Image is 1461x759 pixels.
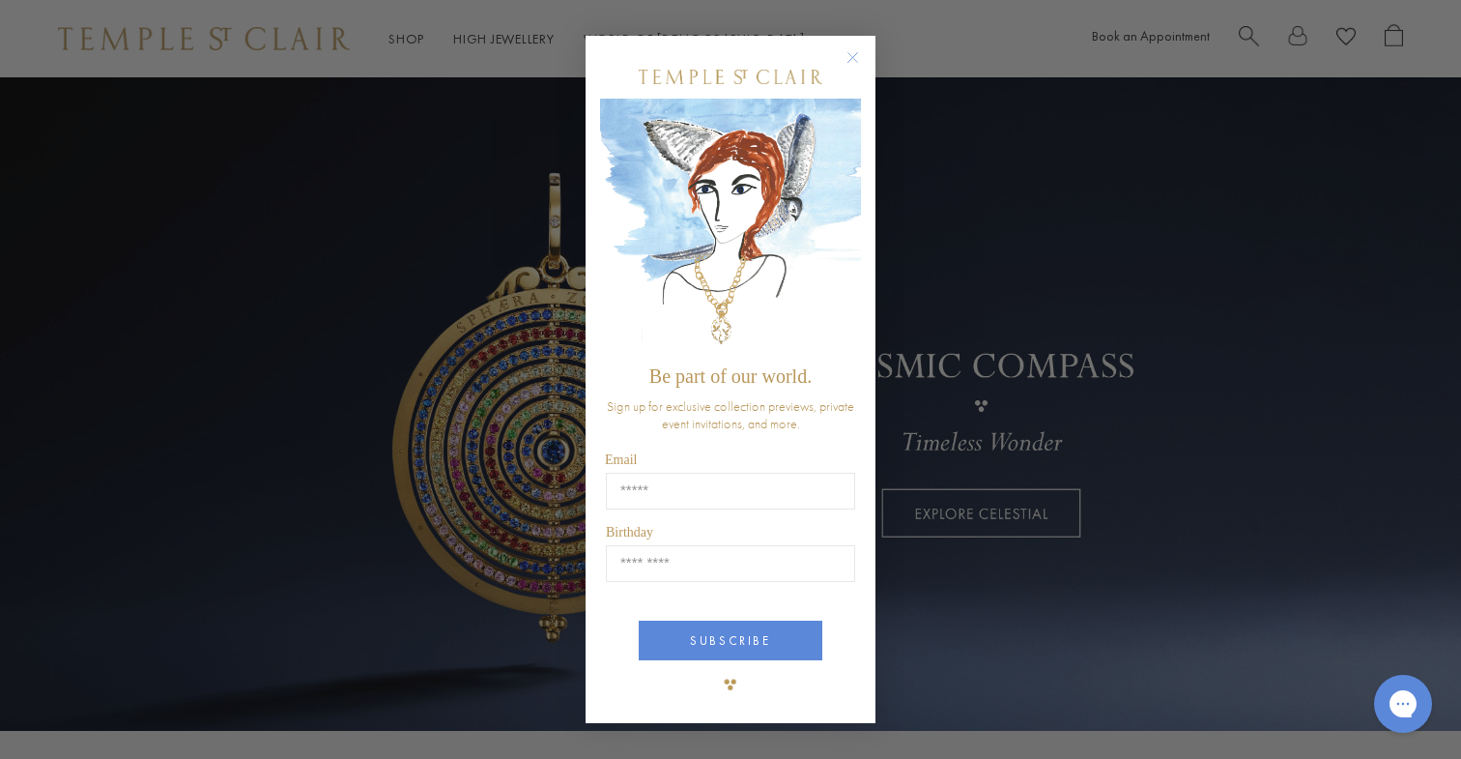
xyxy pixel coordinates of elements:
[711,665,750,704] img: TSC
[605,452,637,467] span: Email
[600,99,861,357] img: c4a9eb12-d91a-4d4a-8ee0-386386f4f338.jpeg
[1364,668,1442,740] iframe: Gorgias live chat messenger
[850,55,874,79] button: Close dialog
[639,70,822,84] img: Temple St. Clair
[606,525,653,540] span: Birthday
[607,397,854,432] span: Sign up for exclusive collection previews, private event invitations, and more.
[606,473,855,510] input: Email
[649,365,812,387] span: Be part of our world.
[639,621,822,660] button: SUBSCRIBE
